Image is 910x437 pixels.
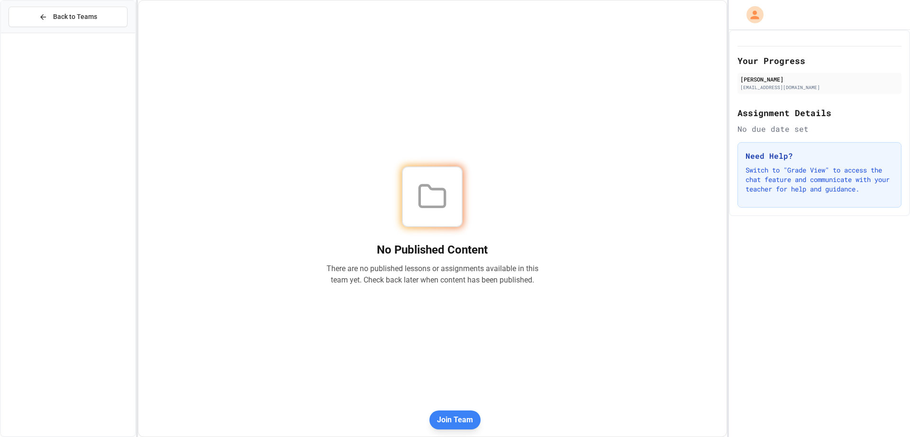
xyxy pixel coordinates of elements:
[737,106,901,119] h2: Assignment Details
[740,84,899,91] div: [EMAIL_ADDRESS][DOMAIN_NAME]
[746,165,893,194] p: Switch to "Grade View" to access the chat feature and communicate with your teacher for help and ...
[740,75,899,83] div: [PERSON_NAME]
[737,123,901,135] div: No due date set
[746,150,893,162] h3: Need Help?
[326,263,538,286] p: There are no published lessons or assignments available in this team yet. Check back later when c...
[9,7,127,27] button: Back to Teams
[429,410,481,429] button: Join Team
[737,4,766,26] div: My Account
[326,242,538,257] h2: No Published Content
[870,399,901,428] iframe: chat widget
[53,12,97,22] span: Back to Teams
[737,54,901,67] h2: Your Progress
